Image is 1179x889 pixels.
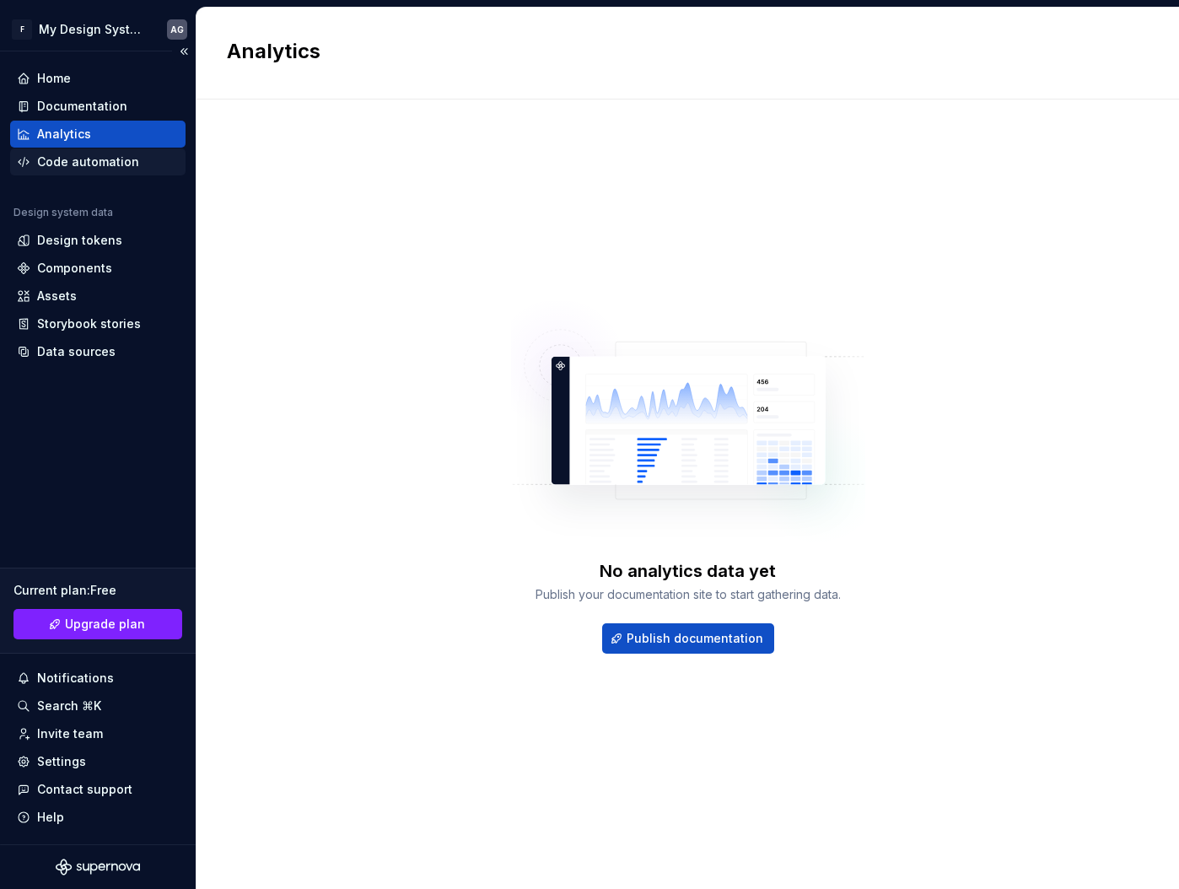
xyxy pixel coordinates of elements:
button: Help [10,804,186,831]
a: Code automation [10,148,186,175]
div: Notifications [37,670,114,687]
a: Settings [10,748,186,775]
a: Storybook stories [10,310,186,337]
div: My Design System [39,21,147,38]
div: Data sources [37,343,116,360]
div: Storybook stories [37,315,141,332]
span: Upgrade plan [65,616,145,633]
button: Collapse sidebar [172,40,196,63]
button: Search ⌘K [10,692,186,719]
h2: Analytics [227,38,1128,65]
div: Search ⌘K [37,698,101,714]
a: Upgrade plan [13,609,182,639]
svg: Supernova Logo [56,859,140,876]
div: Analytics [37,126,91,143]
div: Design tokens [37,232,122,249]
span: Publish documentation [627,630,763,647]
div: No analytics data yet [600,559,776,583]
div: Code automation [37,154,139,170]
div: Assets [37,288,77,304]
button: Notifications [10,665,186,692]
div: F [12,19,32,40]
button: Publish documentation [602,623,774,654]
div: Publish your documentation site to start gathering data. [536,586,841,603]
a: Home [10,65,186,92]
div: Settings [37,753,86,770]
div: Contact support [37,781,132,798]
button: FMy Design SystemAG [3,11,192,47]
a: Analytics [10,121,186,148]
div: Design system data [13,206,113,219]
div: Home [37,70,71,87]
a: Assets [10,283,186,310]
a: Design tokens [10,227,186,254]
div: Invite team [37,725,103,742]
a: Data sources [10,338,186,365]
a: Documentation [10,93,186,120]
div: Documentation [37,98,127,115]
div: Help [37,809,64,826]
button: Contact support [10,776,186,803]
div: AG [170,23,184,36]
div: Components [37,260,112,277]
div: Current plan : Free [13,582,182,599]
a: Components [10,255,186,282]
a: Invite team [10,720,186,747]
